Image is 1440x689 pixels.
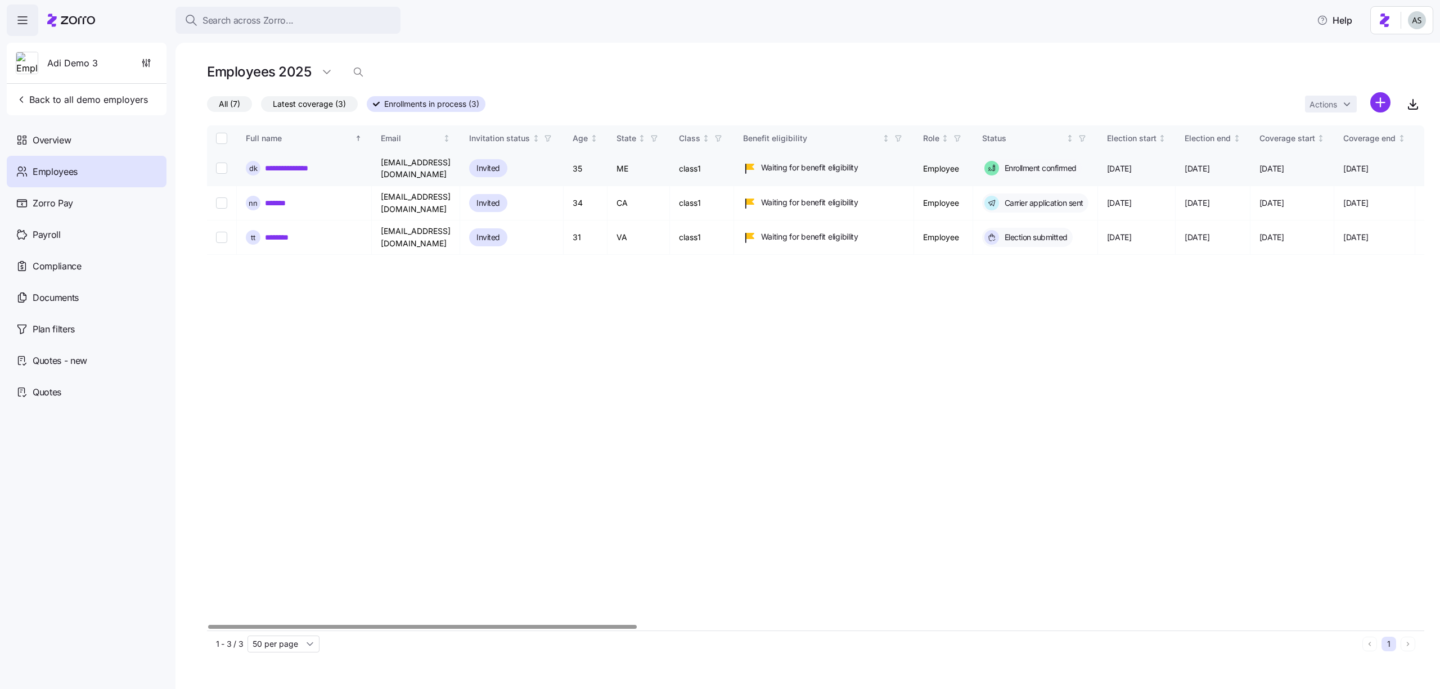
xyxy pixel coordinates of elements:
[381,132,441,145] div: Email
[914,151,973,186] td: Employee
[33,291,79,305] span: Documents
[469,132,530,145] div: Invitation status
[1343,132,1396,145] div: Coverage end
[1401,637,1415,651] button: Next page
[7,376,166,408] a: Quotes
[1259,232,1284,243] span: [DATE]
[33,228,61,242] span: Payroll
[1343,197,1368,209] span: [DATE]
[7,156,166,187] a: Employees
[372,125,460,151] th: EmailNot sorted
[216,133,227,144] input: Select all records
[16,93,148,106] span: Back to all demo employers
[607,186,670,220] td: CA
[607,125,670,151] th: StateNot sorted
[1408,11,1426,29] img: c4d3a52e2a848ea5f7eb308790fba1e4
[1107,197,1132,209] span: [DATE]
[941,134,949,142] div: Not sorted
[7,250,166,282] a: Compliance
[1381,637,1396,651] button: 1
[1259,197,1284,209] span: [DATE]
[1066,134,1074,142] div: Not sorted
[1334,125,1415,151] th: Coverage endNot sorted
[33,354,87,368] span: Quotes - new
[476,161,500,175] span: Invited
[670,220,734,255] td: class1
[7,124,166,156] a: Overview
[384,97,479,111] span: Enrollments in process (3)
[476,196,500,210] span: Invited
[33,133,71,147] span: Overview
[249,200,258,207] span: n n
[564,125,607,151] th: AgeNot sorted
[16,52,38,75] img: Employer logo
[219,97,240,111] span: All (7)
[237,125,372,151] th: Full nameSorted ascending
[1343,163,1368,174] span: [DATE]
[202,13,294,28] span: Search across Zorro...
[372,151,460,186] td: [EMAIL_ADDRESS][DOMAIN_NAME]
[11,88,152,111] button: Back to all demo employers
[7,345,166,376] a: Quotes - new
[1259,132,1315,145] div: Coverage start
[1398,134,1406,142] div: Not sorted
[1185,232,1209,243] span: [DATE]
[679,132,700,145] div: Class
[564,220,607,255] td: 31
[216,197,227,209] input: Select record 2
[573,132,588,145] div: Age
[638,134,646,142] div: Not sorted
[273,97,346,111] span: Latest coverage (3)
[1185,132,1231,145] div: Election end
[914,125,973,151] th: RoleNot sorted
[251,234,255,241] span: t t
[33,196,73,210] span: Zorro Pay
[607,151,670,186] td: ME
[882,134,890,142] div: Not sorted
[175,7,400,34] button: Search across Zorro...
[1185,197,1209,209] span: [DATE]
[761,231,858,242] span: Waiting for benefit eligibility
[1001,163,1077,174] span: Enrollment confirmed
[47,56,98,70] span: Adi Demo 3
[207,63,311,80] h1: Employees 2025
[7,219,166,250] a: Payroll
[354,134,362,142] div: Sorted ascending
[1308,9,1361,31] button: Help
[564,186,607,220] td: 34
[564,151,607,186] td: 35
[216,232,227,243] input: Select record 3
[1107,232,1132,243] span: [DATE]
[914,186,973,220] td: Employee
[7,282,166,313] a: Documents
[1259,163,1284,174] span: [DATE]
[1362,637,1377,651] button: Previous page
[1309,101,1337,109] span: Actions
[616,132,636,145] div: State
[1250,125,1335,151] th: Coverage startNot sorted
[1001,197,1083,209] span: Carrier application sent
[1305,96,1357,112] button: Actions
[590,134,598,142] div: Not sorted
[443,134,451,142] div: Not sorted
[1343,232,1368,243] span: [DATE]
[670,151,734,186] td: class1
[1233,134,1241,142] div: Not sorted
[33,322,75,336] span: Plan filters
[702,134,710,142] div: Not sorted
[372,220,460,255] td: [EMAIL_ADDRESS][DOMAIN_NAME]
[1107,132,1156,145] div: Election start
[1176,125,1250,151] th: Election endNot sorted
[1317,134,1325,142] div: Not sorted
[1001,232,1068,243] span: Election submitted
[607,220,670,255] td: VA
[761,197,858,208] span: Waiting for benefit eligibility
[33,165,78,179] span: Employees
[33,259,82,273] span: Compliance
[1158,134,1166,142] div: Not sorted
[1098,125,1176,151] th: Election startNot sorted
[460,125,564,151] th: Invitation statusNot sorted
[923,132,939,145] div: Role
[1185,163,1209,174] span: [DATE]
[761,162,858,173] span: Waiting for benefit eligibility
